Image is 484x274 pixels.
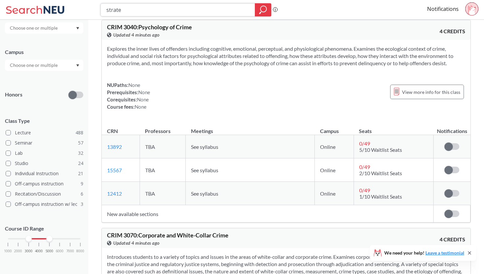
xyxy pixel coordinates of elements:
span: CRIM 3040 : Psychology of Crime [107,23,192,31]
span: Updated 4 minutes ago [113,239,160,247]
label: Recitation/Discussion [6,190,83,198]
span: 0 / 49 [359,140,370,147]
span: See syllabus [191,167,218,173]
a: 13892 [107,144,122,150]
span: 8000 [76,249,84,253]
td: Online [315,182,354,205]
span: None [138,89,150,95]
label: Individual Instruction [6,169,83,178]
span: 4 CREDITS [440,236,465,243]
span: 6000 [56,249,64,253]
span: 0 / 49 [359,164,370,170]
span: None [128,82,140,88]
th: Meetings [186,121,315,135]
div: Dropdown arrow [5,22,83,34]
td: Online [315,158,354,182]
label: Seminar [6,139,83,147]
span: See syllabus [191,190,218,197]
span: 2000 [14,249,22,253]
span: 0 / 49 [359,187,370,193]
div: Dropdown arrow [5,60,83,71]
span: 1000 [4,249,12,253]
td: TBA [140,158,186,182]
p: Course ID Range [5,225,83,233]
span: 21 [78,170,83,177]
td: TBA [140,182,186,205]
input: Choose one or multiple [7,61,62,69]
a: 12412 [107,190,122,197]
th: Campus [315,121,354,135]
span: We need your help! [384,251,464,255]
svg: magnifying glass [259,5,267,14]
span: Updated 4 minutes ago [113,31,160,39]
div: NUPaths: Prerequisites: Corequisites: Course fees: [107,81,150,110]
td: New available sections [102,205,434,223]
div: Campus [5,48,83,56]
label: Lecture [6,128,83,137]
th: Seats [354,121,433,135]
a: 15567 [107,167,122,173]
td: TBA [140,135,186,158]
span: 57 [78,139,83,147]
span: 3000 [25,249,33,253]
span: CRIM 3070 : Corporate and White-Collar Crime [107,232,229,239]
a: Notifications [427,5,459,13]
span: Class Type [5,117,83,124]
span: 2/10 Waitlist Seats [359,170,402,176]
span: None [135,104,147,110]
div: magnifying glass [255,3,271,16]
td: Online [315,135,354,158]
section: Explores the inner lives of offenders including cognitive, emotional, perceptual, and physiologic... [107,45,465,67]
span: 32 [78,150,83,157]
svg: Dropdown arrow [76,64,79,67]
label: Off-campus instruction w/ lec [6,200,83,208]
span: 5000 [45,249,53,253]
th: Professors [140,121,186,135]
span: 3 [81,201,83,208]
span: 4000 [35,249,43,253]
p: Honors [5,91,22,98]
span: 5/10 Waitlist Seats [359,147,402,153]
span: 4 CREDITS [440,28,465,35]
span: 488 [75,129,83,136]
svg: Dropdown arrow [76,27,79,30]
span: 7000 [66,249,74,253]
input: Choose one or multiple [7,24,62,32]
label: Studio [6,159,83,168]
a: Leave a testimonial [425,250,464,256]
span: View more info for this class [402,88,460,96]
span: None [137,96,149,102]
label: Off-campus instruction [6,179,83,188]
div: CRN [107,127,118,135]
span: 6 [81,190,83,198]
input: Class, professor, course number, "phrase" [106,4,250,15]
span: 9 [81,180,83,187]
label: Lab [6,149,83,157]
span: 1/10 Waitlist Seats [359,193,402,200]
span: See syllabus [191,144,218,150]
th: Notifications [434,121,471,135]
span: 24 [78,160,83,167]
